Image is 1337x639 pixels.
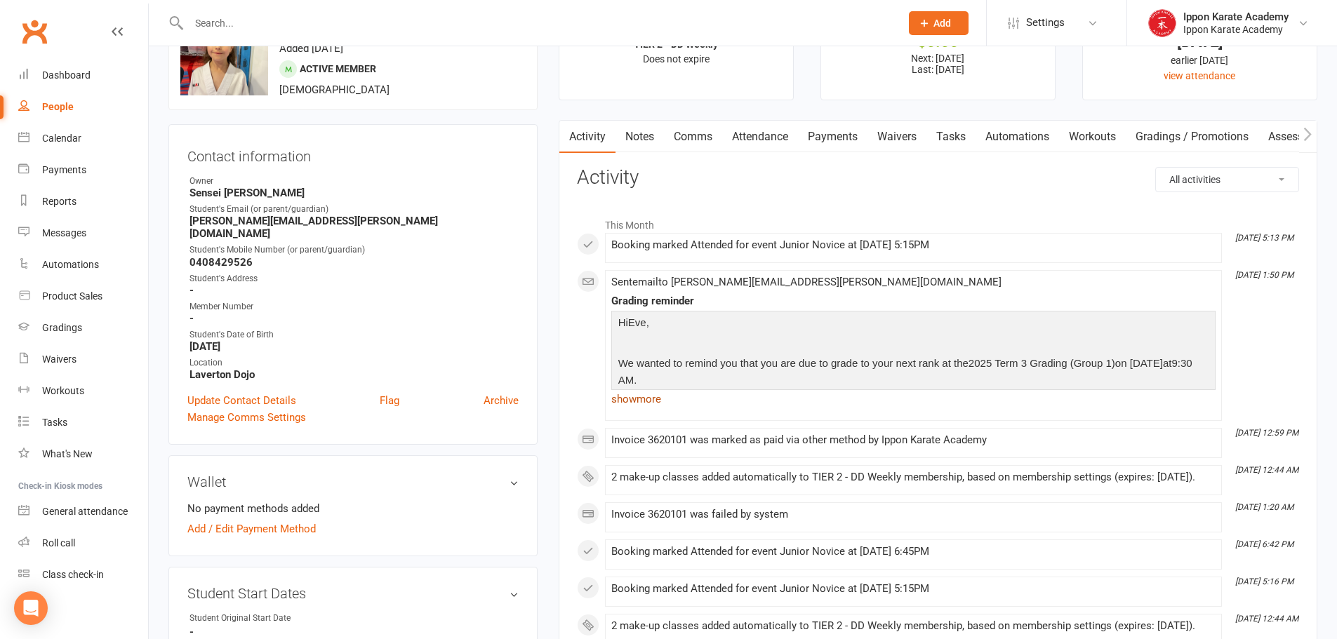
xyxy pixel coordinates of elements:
div: Invoice 3620101 was marked as paid via other method by Ippon Karate Academy [611,434,1216,446]
div: Member Number [189,300,519,314]
a: Activity [559,121,616,153]
div: Messages [42,227,86,238]
strong: 0408429526 [189,256,519,269]
div: Student's Email (or parent/guardian) [189,203,519,216]
a: Gradings [18,312,148,344]
a: view attendance [1164,70,1235,81]
strong: - [189,284,519,297]
a: Class kiosk mode [18,559,148,591]
input: Search... [185,13,891,33]
div: What's New [42,448,93,459]
span: Sent email to [PERSON_NAME][EMAIL_ADDRESS][PERSON_NAME][DOMAIN_NAME] [611,276,1002,288]
div: Student's Address [189,272,519,285]
div: Invoice 3620101 was failed by system [611,509,1216,520]
a: Archive [484,392,519,409]
span: Active member [300,63,376,74]
div: Student's Date of Birth [189,328,519,342]
div: Automations [42,259,99,270]
h3: Activity [577,167,1299,189]
a: Waivers [867,121,926,153]
div: Owner [189,175,519,188]
a: Calendar [18,123,148,154]
i: [DATE] 5:13 PM [1235,233,1293,243]
a: Payments [798,121,867,153]
a: What's New [18,438,148,470]
div: Calendar [42,133,81,144]
a: Gradings / Promotions [1126,121,1258,153]
li: No payment methods added [187,500,519,517]
i: [DATE] 1:50 PM [1235,270,1293,280]
span: Does not expire [643,53,710,65]
i: [DATE] 5:16 PM [1235,577,1293,586]
a: Notes [616,121,664,153]
h3: Student Start Dates [187,586,519,601]
strong: - [189,626,519,638]
div: [DATE] [1096,34,1304,49]
a: People [18,91,148,123]
a: Tasks [18,407,148,438]
li: This Month [577,210,1299,233]
span: . [634,374,637,386]
p: Next: [DATE] Last: [DATE] [834,53,1042,75]
i: [DATE] 1:20 AM [1235,502,1293,512]
span: , [646,316,649,328]
span: Settings [1026,7,1065,39]
h3: Wallet [187,474,519,490]
a: Attendance [722,121,798,153]
div: Student Original Start Date [189,612,305,625]
a: Automations [976,121,1059,153]
div: General attendance [42,506,128,517]
div: Ippon Karate Academy [1183,11,1289,23]
i: [DATE] 12:59 PM [1235,428,1298,438]
span: We wanted to remind you that you are due to grade to your next rank at the [618,357,969,369]
div: Ippon Karate Academy [1183,23,1289,36]
i: [DATE] 6:42 PM [1235,539,1293,549]
strong: - [189,312,519,325]
a: Waivers [18,344,148,375]
img: thumb_image1755321526.png [1148,9,1176,37]
a: Messages [18,217,148,249]
a: Workouts [18,375,148,407]
div: 2 make-up classes added automatically to TIER 2 - DD Weekly membership, based on membership setti... [611,471,1216,483]
strong: Sensei [PERSON_NAME] [189,187,519,199]
div: Dashboard [42,69,91,81]
a: Comms [664,121,722,153]
i: [DATE] 12:44 AM [1235,614,1298,624]
span: Add [933,18,951,29]
span: on [1115,357,1127,369]
div: Class check-in [42,569,104,580]
span: [DEMOGRAPHIC_DATA] [279,83,390,96]
a: Clubworx [17,14,52,49]
a: Update Contact Details [187,392,296,409]
span: Hi [618,316,628,328]
div: People [42,101,74,112]
div: Payments [42,164,86,175]
div: Tasks [42,417,67,428]
a: Automations [18,249,148,281]
strong: [PERSON_NAME][EMAIL_ADDRESS][PERSON_NAME][DOMAIN_NAME] [189,215,519,240]
a: Tasks [926,121,976,153]
div: Student's Mobile Number (or parent/guardian) [189,243,519,257]
a: Workouts [1059,121,1126,153]
a: Payments [18,154,148,186]
div: Gradings [42,322,82,333]
div: Workouts [42,385,84,396]
strong: [DATE] [189,340,519,353]
a: Dashboard [18,60,148,91]
div: Booking marked Attended for event Junior Novice at [DATE] 5:15PM [611,583,1216,595]
a: Roll call [18,527,148,559]
time: Added [DATE] [279,42,343,55]
a: show more [611,389,1216,409]
strong: Laverton Dojo [189,368,519,381]
div: Booking marked Attended for event Junior Novice at [DATE] 6:45PM [611,546,1216,558]
a: Reports [18,186,148,217]
i: [DATE] 12:44 AM [1235,465,1298,475]
span: 2025 Term 3 Grading (Group 1) [969,357,1115,369]
div: Booking marked Attended for event Junior Novice at [DATE] 5:15PM [611,239,1216,251]
div: Location [189,356,519,370]
span: Eve [628,316,646,328]
div: Reports [42,196,77,207]
h3: Contact information [187,143,519,164]
div: Grading reminder [611,295,1216,307]
div: Product Sales [42,290,102,302]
